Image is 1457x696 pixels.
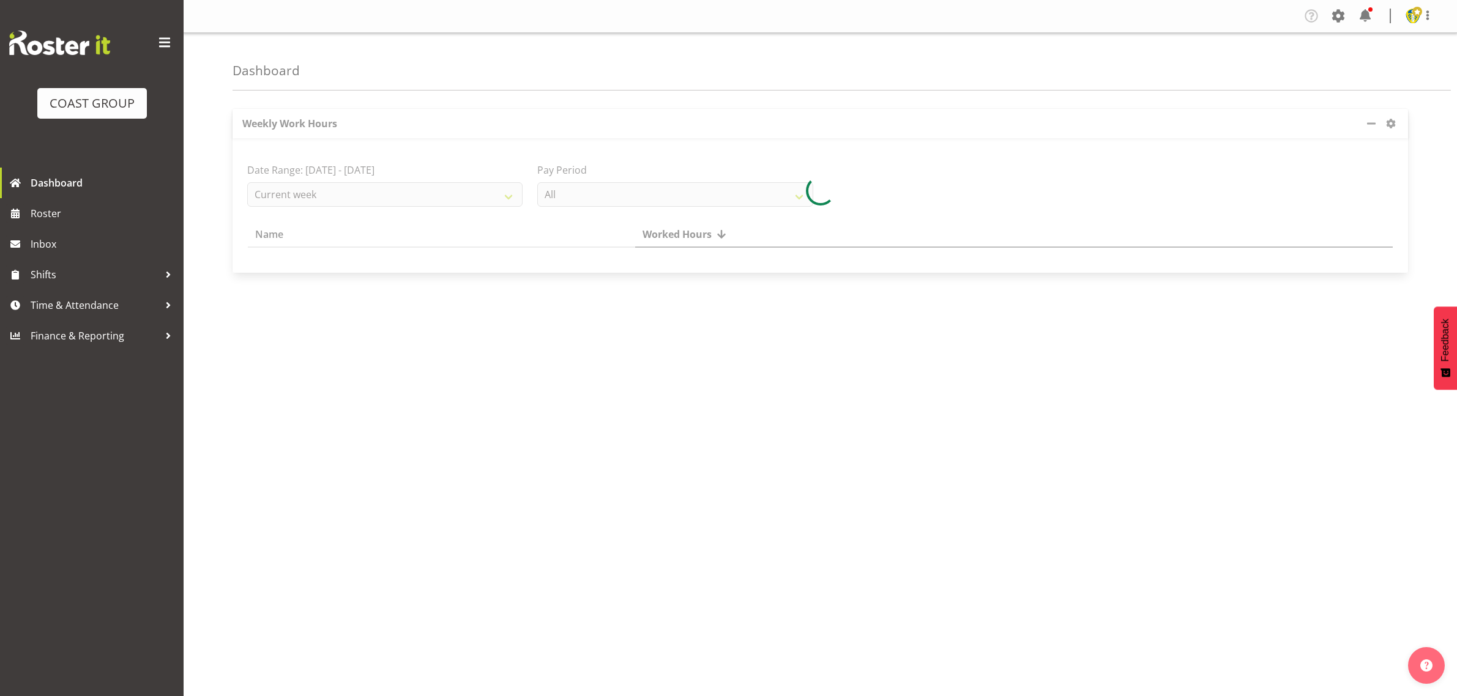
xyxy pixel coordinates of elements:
[1440,319,1451,361] span: Feedback
[31,265,159,284] span: Shifts
[233,64,300,78] h4: Dashboard
[31,174,177,192] span: Dashboard
[31,204,177,223] span: Roster
[31,296,159,314] span: Time & Attendance
[31,235,177,253] span: Inbox
[50,94,135,113] div: COAST GROUP
[9,31,110,55] img: Rosterit website logo
[31,327,159,345] span: Finance & Reporting
[1434,306,1457,390] button: Feedback - Show survey
[1406,9,1420,23] img: kelly-butterill2f38e4a8002229d690527b448ac08cee.png
[1420,659,1433,672] img: help-xxl-2.png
